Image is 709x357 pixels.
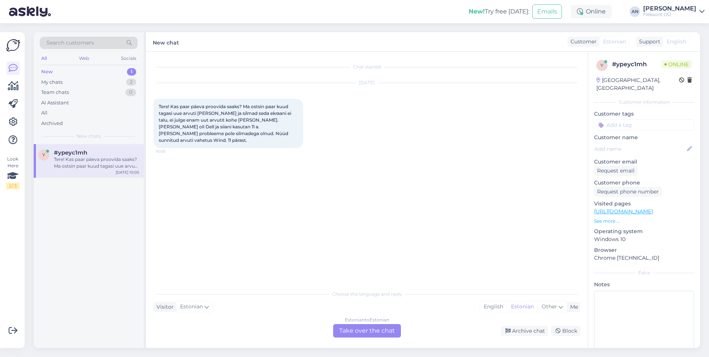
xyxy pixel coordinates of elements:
span: New chats [77,133,101,140]
div: All [40,54,48,63]
div: 2 / 3 [6,183,19,189]
div: Visitor [153,303,174,311]
div: Me [567,303,578,311]
div: Archived [41,120,63,127]
div: Request phone number [594,187,662,197]
p: Windows 10 [594,235,694,243]
div: My chats [41,79,63,86]
span: y [42,152,45,158]
a: [URL][DOMAIN_NAME] [594,208,653,215]
div: # ypeyc1mh [612,60,661,69]
div: Customer [567,38,597,46]
div: AI Assistant [41,99,69,107]
span: Tere! Kas paar päeva proovida saaks? Ma ostsin paar kuud tagasi uue arvuti [PERSON_NAME] ja silma... [159,104,292,143]
a: [PERSON_NAME]Fleksont OÜ [643,6,705,18]
label: New chat [153,37,179,47]
p: Customer name [594,134,694,141]
div: Block [551,326,580,336]
span: #ypeyc1mh [54,149,87,156]
p: Customer tags [594,110,694,118]
div: Customer information [594,99,694,106]
div: Team chats [41,89,69,96]
input: Add name [594,145,685,153]
p: Browser [594,246,694,254]
div: Tere! Kas paar päeva proovida saaks? Ma ostsin paar kuud tagasi uue arvuti [PERSON_NAME] ja silma... [54,156,139,170]
span: Other [542,303,557,310]
p: Customer email [594,158,694,166]
p: Notes [594,281,694,289]
div: Fleksont OÜ [643,12,696,18]
div: 0 [125,89,136,96]
span: 10:05 [156,149,184,154]
div: Socials [119,54,138,63]
div: Support [636,38,660,46]
div: Archive chat [501,326,548,336]
div: New [41,68,53,76]
div: [DATE] [153,79,580,86]
div: Choose the language and reply [153,291,580,297]
span: Estonian [180,303,203,311]
div: Take over the chat [333,324,401,338]
input: Add a tag [594,119,694,131]
b: New! [469,8,485,15]
p: Visited pages [594,200,694,208]
div: Estonian to Estonian [345,317,389,323]
span: y [600,62,603,68]
div: English [480,301,507,312]
span: Search customers [46,39,94,47]
div: 1 [127,68,136,76]
div: Chat started [153,64,580,70]
div: Estonian [507,301,538,312]
div: 2 [126,79,136,86]
div: [PERSON_NAME] [643,6,696,12]
div: Try free [DATE]: [469,7,529,16]
div: Web [77,54,91,63]
div: Look Here [6,156,19,189]
p: Operating system [594,228,694,235]
div: AN [630,6,640,17]
div: Online [571,5,612,18]
button: Emails [532,4,562,19]
p: See more ... [594,218,694,225]
p: Chrome [TECHNICAL_ID] [594,254,694,262]
span: Estonian [603,38,626,46]
div: All [41,109,48,117]
span: English [667,38,686,46]
p: Customer phone [594,179,694,187]
div: Request email [594,166,638,176]
img: Askly Logo [6,38,20,52]
div: [GEOGRAPHIC_DATA], [GEOGRAPHIC_DATA] [596,76,679,92]
div: Extra [594,269,694,276]
span: Online [661,60,692,68]
div: [DATE] 10:05 [116,170,139,175]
